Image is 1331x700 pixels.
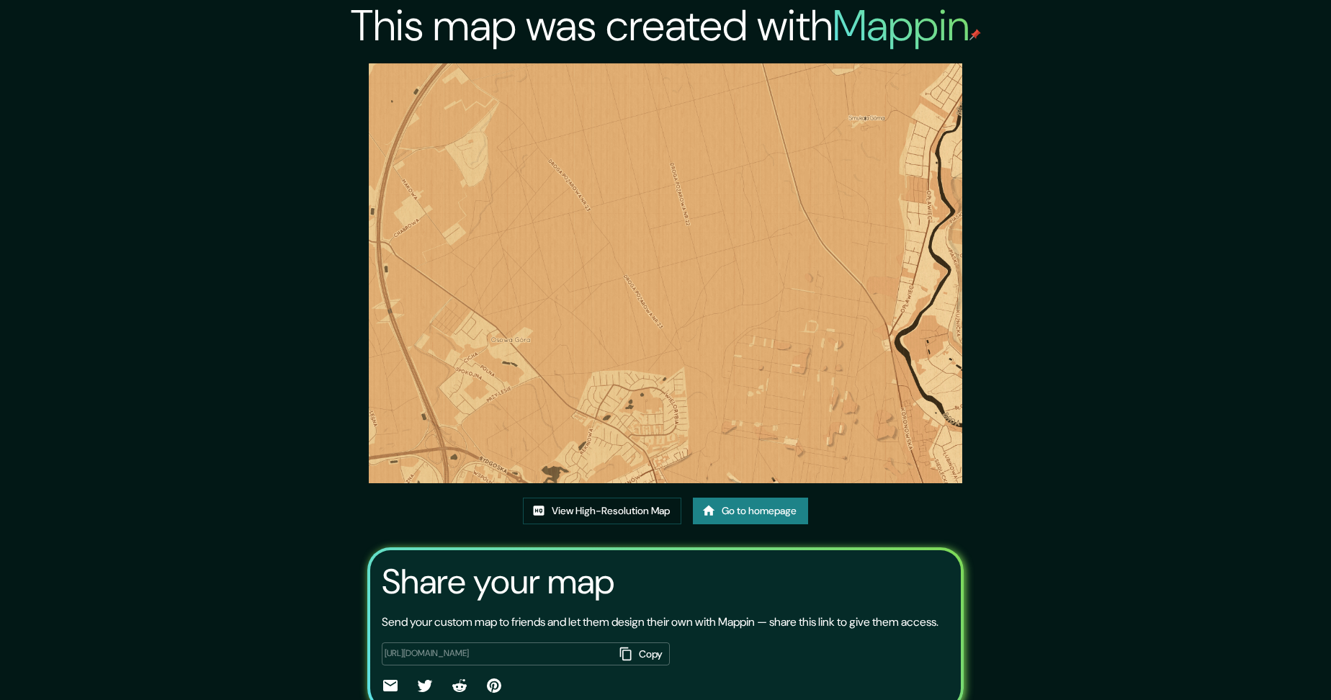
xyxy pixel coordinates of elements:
[382,614,938,631] p: Send your custom map to friends and let them design their own with Mappin — share this link to gi...
[693,498,808,524] a: Go to homepage
[382,562,614,602] h3: Share your map
[614,642,670,666] button: Copy
[969,29,981,40] img: mappin-pin
[523,498,681,524] a: View High-Resolution Map
[369,63,963,483] img: created-map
